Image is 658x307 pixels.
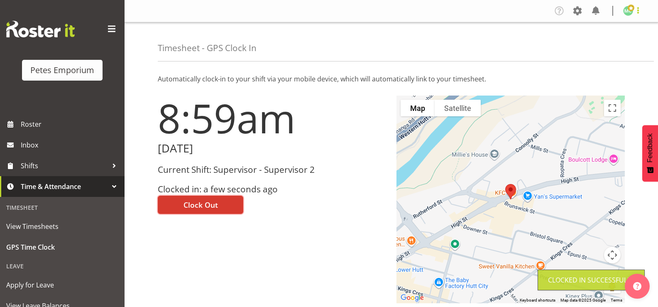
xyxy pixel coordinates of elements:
span: Clock Out [183,199,218,210]
img: help-xxl-2.png [633,282,641,290]
button: Toggle fullscreen view [604,100,621,116]
a: Apply for Leave [2,275,122,295]
span: Shifts [21,160,108,172]
span: Time & Attendance [21,180,108,193]
button: Show street map [401,100,435,116]
div: Clocked in Successfully [548,275,634,285]
h3: Clocked in: a few seconds ago [158,184,386,194]
h3: Current Shift: Supervisor - Supervisor 2 [158,165,386,174]
span: View Timesheets [6,220,118,233]
div: Petes Emporium [30,64,94,76]
span: Roster [21,118,120,130]
a: Open this area in Google Maps (opens a new window) [399,292,426,303]
button: Feedback - Show survey [642,125,658,182]
p: Automatically clock-in to your shift via your mobile device, which will automatically link to you... [158,74,625,84]
h1: 8:59am [158,96,386,140]
button: Keyboard shortcuts [520,297,555,303]
img: Google [399,292,426,303]
span: Apply for Leave [6,279,118,291]
button: Map camera controls [604,247,621,263]
button: Clock Out [158,196,243,214]
button: Show satellite imagery [435,100,481,116]
img: melissa-cowen2635.jpg [623,6,633,16]
a: GPS Time Clock [2,237,122,258]
a: View Timesheets [2,216,122,237]
a: Terms (opens in new tab) [611,298,622,302]
div: Timesheet [2,199,122,216]
div: Leave [2,258,122,275]
span: GPS Time Clock [6,241,118,253]
span: Feedback [646,133,654,162]
h4: Timesheet - GPS Clock In [158,43,257,53]
span: Map data ©2025 Google [560,298,606,302]
h2: [DATE] [158,142,386,155]
img: Rosterit website logo [6,21,75,37]
span: Inbox [21,139,120,151]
